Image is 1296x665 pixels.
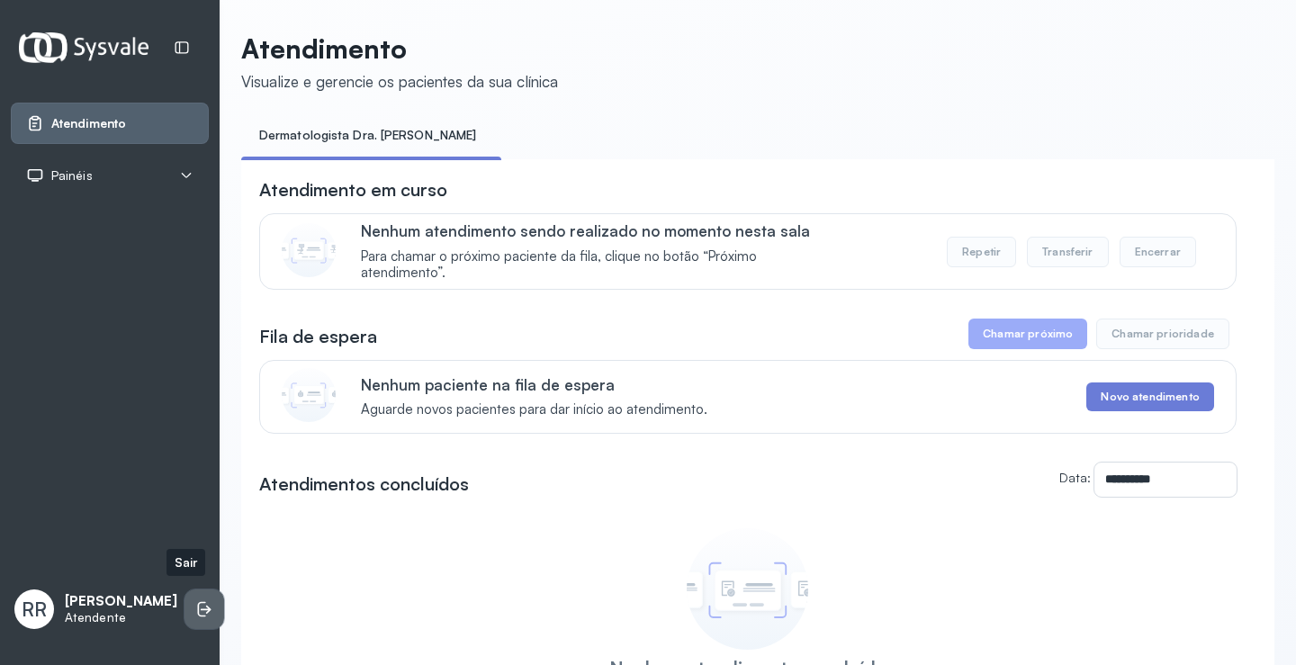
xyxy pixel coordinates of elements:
h3: Fila de espera [259,324,377,349]
p: Atendimento [241,32,558,65]
button: Chamar prioridade [1096,319,1229,349]
button: Novo atendimento [1086,382,1213,411]
img: Imagem de CalloutCard [282,368,336,422]
a: Dermatologista Dra. [PERSON_NAME] [241,121,494,150]
label: Data: [1059,470,1091,485]
button: Transferir [1027,237,1109,267]
h3: Atendimentos concluídos [259,472,469,497]
span: Para chamar o próximo paciente da fila, clique no botão “Próximo atendimento”. [361,248,837,283]
p: Nenhum atendimento sendo realizado no momento nesta sala [361,221,837,240]
p: [PERSON_NAME] [65,593,177,610]
img: Imagem de empty state [687,528,808,650]
span: Aguarde novos pacientes para dar início ao atendimento. [361,401,707,418]
button: Chamar próximo [968,319,1087,349]
p: Atendente [65,610,177,625]
button: Repetir [947,237,1016,267]
button: Encerrar [1120,237,1196,267]
a: Atendimento [26,114,193,132]
p: Nenhum paciente na fila de espera [361,375,707,394]
img: Logotipo do estabelecimento [19,32,148,62]
span: Atendimento [51,116,126,131]
img: Imagem de CalloutCard [282,223,336,277]
div: Visualize e gerencie os pacientes da sua clínica [241,72,558,91]
span: Painéis [51,168,93,184]
h3: Atendimento em curso [259,177,447,202]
